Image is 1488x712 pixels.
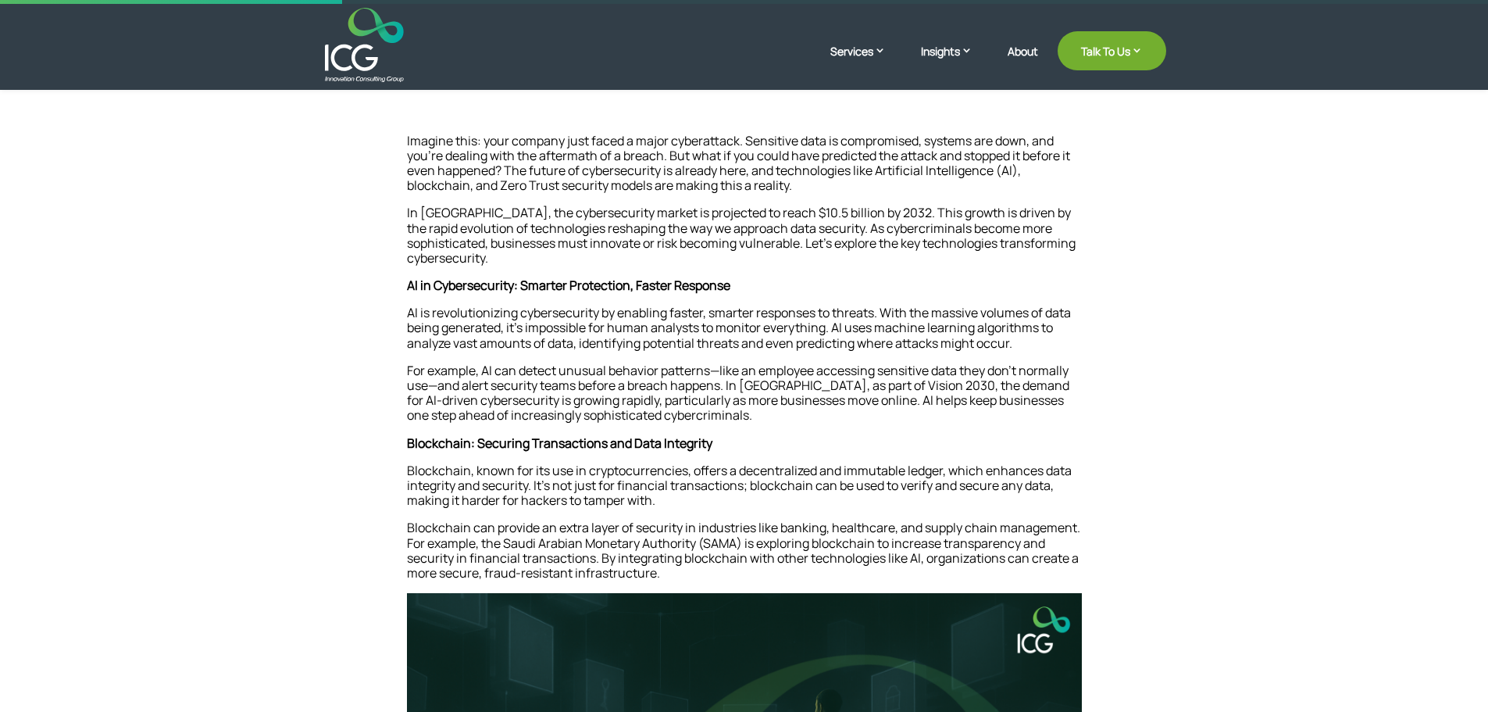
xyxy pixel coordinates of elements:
strong: AI in Cybersecurity: Smarter Protection, Faster Response [407,277,730,294]
p: Blockchain can provide an extra layer of security in industries like banking, healthcare, and sup... [407,521,1082,593]
a: Talk To Us [1058,31,1166,70]
strong: Blockchain: Securing Transactions and Data Integrity [407,435,712,452]
p: Imagine this: your company just faced a major cyberattack. Sensitive data is compromised, systems... [407,134,1082,206]
p: For example, AI can detect unusual behavior patterns—like an employee accessing sensitive data th... [407,363,1082,436]
iframe: Chat Widget [1228,543,1488,712]
p: Blockchain, known for its use in cryptocurrencies, offers a decentralized and immutable ledger, w... [407,463,1082,521]
p: AI is revolutionizing cybersecurity by enabling faster, smarter responses to threats. With the ma... [407,306,1082,363]
img: ICG [325,8,404,82]
a: Services [830,43,901,82]
a: Insights [921,43,988,82]
a: About [1008,45,1038,82]
p: In [GEOGRAPHIC_DATA], the cybersecurity market is projected to reach $10.5 billion by 2032. This ... [407,206,1082,278]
